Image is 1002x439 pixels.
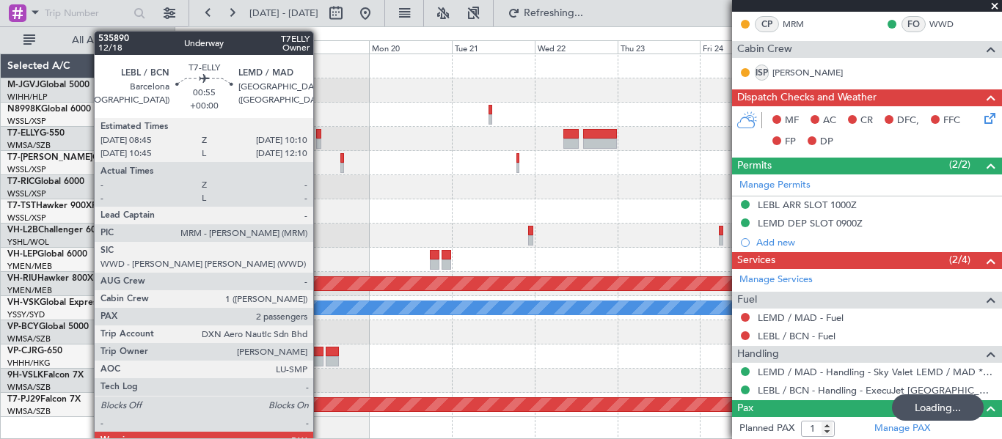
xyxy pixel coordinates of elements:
[452,40,535,54] div: Tue 21
[7,153,142,162] a: T7-[PERSON_NAME]Global 7500
[737,292,757,309] span: Fuel
[7,177,34,186] span: T7-RIC
[7,274,98,283] a: VH-RIUHawker 800XP
[902,16,926,32] div: FO
[820,135,833,150] span: DP
[7,237,49,248] a: YSHL/WOL
[949,252,970,268] span: (2/4)
[943,114,960,128] span: FFC
[739,421,794,436] label: Planned PAX
[7,226,101,235] a: VH-L2BChallenger 604
[758,311,844,324] a: LEMD / MAD - Fuel
[7,81,89,89] a: M-JGVJGlobal 5000
[7,129,65,138] a: T7-ELLYG-550
[7,177,84,186] a: T7-RICGlobal 6000
[737,400,753,417] span: Pax
[758,366,995,378] a: LEMD / MAD - Handling - Sky Valet LEMD / MAD **MY HANDLING**
[7,371,43,380] span: 9H-VSLK
[7,202,36,210] span: T7-TST
[618,40,701,54] div: Thu 23
[785,114,799,128] span: MF
[758,330,835,342] a: LEBL / BCN - Fuel
[523,8,585,18] span: Refreshing...
[785,135,796,150] span: FP
[756,236,995,248] div: Add new
[7,322,89,331] a: VP-BCYGlobal 5000
[7,298,40,307] span: VH-VSK
[949,157,970,172] span: (2/2)
[783,18,816,31] a: MRM
[178,29,202,42] div: [DATE]
[249,7,318,20] span: [DATE] - [DATE]
[7,285,52,296] a: YMEN/MEB
[755,16,779,32] div: CP
[7,333,51,344] a: WMSA/SZB
[7,129,40,138] span: T7-ELLY
[204,40,287,54] div: Sat 18
[7,322,39,331] span: VP-BCY
[7,226,38,235] span: VH-L2B
[892,394,984,421] div: Loading...
[501,1,589,25] button: Refreshing...
[45,2,129,24] input: Trip Number
[739,178,811,193] a: Manage Permits
[737,252,775,269] span: Services
[737,158,772,174] span: Permits
[535,40,618,54] div: Wed 22
[7,382,51,393] a: WMSA/SZB
[929,18,962,31] a: WWD
[7,298,120,307] a: VH-VSKGlobal Express XRS
[737,89,877,106] span: Dispatch Checks and Weather
[7,105,91,114] a: N8998KGlobal 6000
[755,64,769,81] div: ISP
[7,347,62,355] a: VP-CJRG-650
[897,114,919,128] span: DFC,
[7,261,52,272] a: YMEN/MEB
[7,274,37,283] span: VH-RIU
[7,92,48,103] a: WIHH/HLP
[7,250,87,259] a: VH-LEPGlobal 6000
[7,213,46,224] a: WSSL/XSP
[369,40,452,54] div: Mon 20
[737,346,779,363] span: Handling
[7,309,45,320] a: YSSY/SYD
[7,250,37,259] span: VH-LEP
[758,217,863,229] div: LEMD DEP SLOT 0900Z
[7,202,97,210] a: T7-TSTHawker 900XP
[700,40,783,54] div: Fri 24
[16,29,159,52] button: All Aircraft
[772,66,843,79] a: [PERSON_NAME]
[7,188,46,199] a: WSSL/XSP
[7,140,51,151] a: WMSA/SZB
[287,40,370,54] div: Sun 19
[823,114,836,128] span: AC
[7,371,84,380] a: 9H-VSLKFalcon 7X
[7,81,40,89] span: M-JGVJ
[38,35,155,45] span: All Aircraft
[7,395,40,404] span: T7-PJ29
[7,358,51,369] a: VHHH/HKG
[7,153,92,162] span: T7-[PERSON_NAME]
[758,384,995,396] a: LEBL / BCN - Handling - ExecuJet [GEOGRAPHIC_DATA] [PERSON_NAME]/BCN
[7,105,41,114] span: N8998K
[739,273,813,287] a: Manage Services
[758,199,857,211] div: LEBL ARR SLOT 1000Z
[7,395,81,404] a: T7-PJ29Falcon 7X
[860,114,873,128] span: CR
[874,421,930,436] a: Manage PAX
[7,347,37,355] span: VP-CJR
[7,164,46,175] a: WSSL/XSP
[7,406,51,417] a: WMSA/SZB
[737,41,792,58] span: Cabin Crew
[7,116,46,127] a: WSSL/XSP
